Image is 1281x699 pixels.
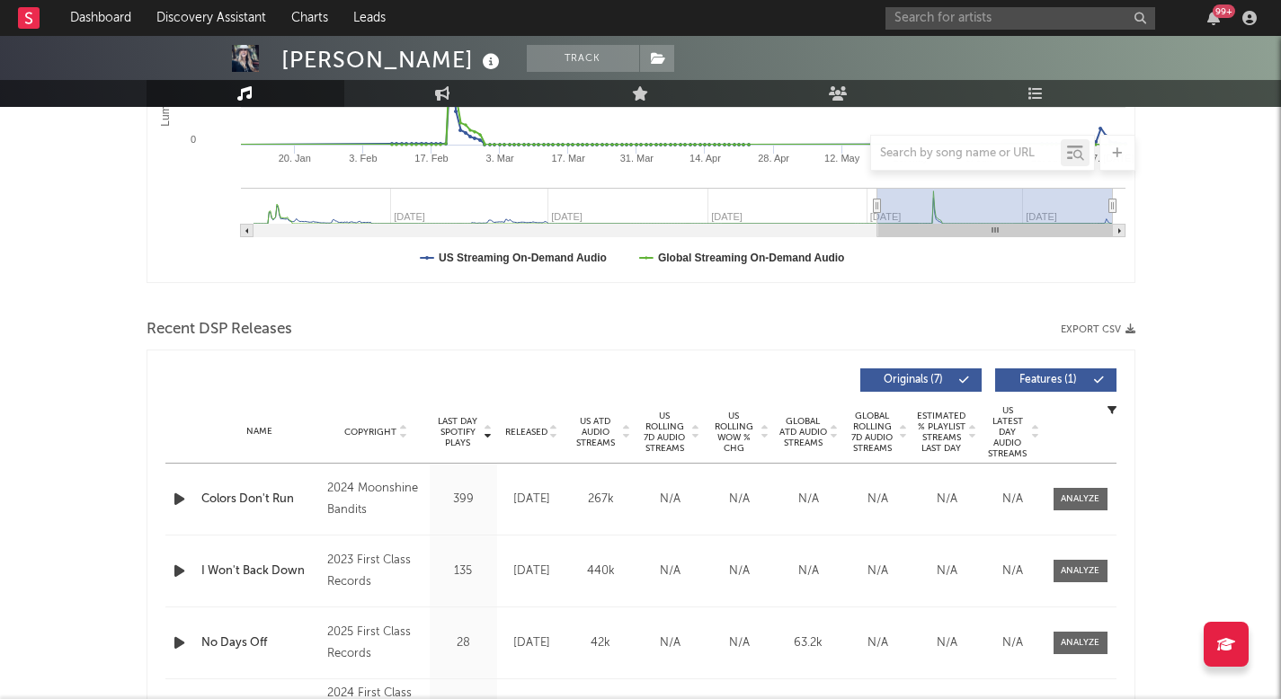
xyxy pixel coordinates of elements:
button: Features(1) [995,368,1116,392]
div: 2025 First Class Records [327,622,425,665]
div: [PERSON_NAME] [281,45,504,75]
div: [DATE] [502,634,562,652]
div: N/A [709,562,769,580]
div: [DATE] [502,562,562,580]
div: N/A [640,491,700,509]
span: US ATD Audio Streams [571,416,620,448]
div: 399 [434,491,493,509]
div: N/A [986,491,1040,509]
div: N/A [986,562,1040,580]
div: N/A [640,562,700,580]
input: Search by song name or URL [871,146,1061,161]
div: N/A [848,634,908,652]
div: N/A [848,562,908,580]
div: Name [201,425,318,438]
span: Global ATD Audio Streams [778,416,828,448]
span: US Rolling WoW % Chg [709,411,759,454]
span: US Rolling 7D Audio Streams [640,411,689,454]
a: Colors Don't Run [201,491,318,509]
div: N/A [986,634,1040,652]
span: Features ( 1 ) [1007,375,1090,385]
div: N/A [778,491,839,509]
a: No Days Off [201,634,318,652]
div: 63.2k [778,634,839,652]
text: US Streaming On-Demand Audio [439,252,607,264]
div: 440k [571,562,631,580]
span: Global Rolling 7D Audio Streams [848,411,897,454]
div: N/A [917,491,977,509]
span: Last Day Spotify Plays [434,416,482,448]
div: N/A [917,634,977,652]
button: Track [527,45,639,72]
div: 267k [571,491,631,509]
div: [DATE] [502,491,562,509]
span: Estimated % Playlist Streams Last Day [917,411,966,454]
div: N/A [709,491,769,509]
button: Export CSV [1061,324,1135,335]
div: 28 [434,634,493,652]
div: 2024 Moonshine Bandits [327,478,425,521]
div: 135 [434,562,493,580]
div: 2023 First Class Records [327,550,425,593]
input: Search for artists [885,7,1155,30]
div: 42k [571,634,631,652]
text: Global Streaming On-Demand Audio [657,252,844,264]
div: N/A [640,634,700,652]
text: 0 [190,134,195,145]
text: Luminate Daily Streams [158,12,171,126]
div: 99 + [1213,4,1235,18]
span: Released [505,427,547,438]
span: Copyright [344,427,396,438]
button: 99+ [1207,11,1220,25]
div: N/A [917,562,977,580]
div: N/A [709,634,769,652]
a: I Won't Back Down [201,562,318,580]
span: Originals ( 7 ) [872,375,955,385]
span: Recent DSP Releases [147,319,292,341]
span: US Latest Day Audio Streams [986,405,1029,459]
div: N/A [848,491,908,509]
button: Originals(7) [860,368,982,392]
div: N/A [778,562,839,580]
